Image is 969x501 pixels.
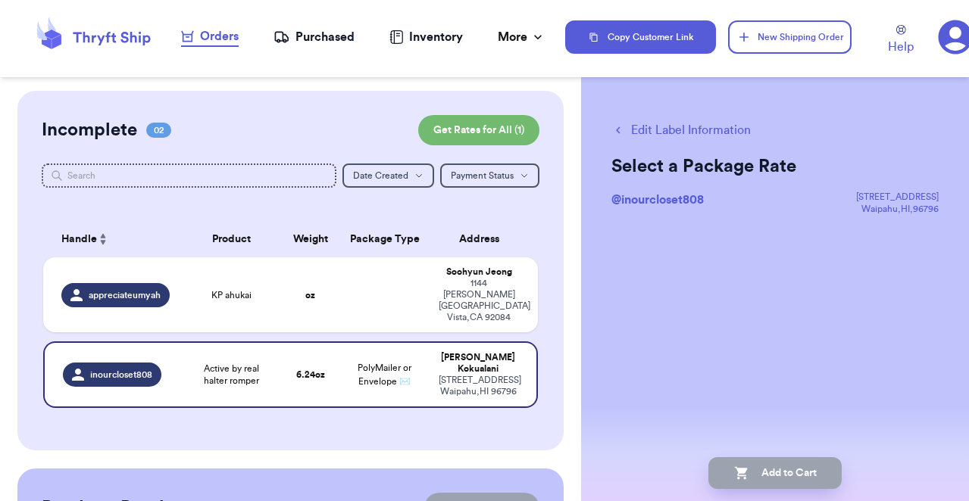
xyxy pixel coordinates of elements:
[296,370,325,379] strong: 6.24 oz
[856,191,939,203] div: [STREET_ADDRESS]
[888,25,914,56] a: Help
[146,123,171,138] span: 02
[439,375,519,397] div: [STREET_ADDRESS] Waipahu , HI 96796
[340,221,430,257] th: Package Type
[42,163,336,188] input: Search
[439,352,519,375] div: [PERSON_NAME] Kokualani
[358,363,411,386] span: PolyMailer or Envelope ✉️
[191,363,272,387] span: Active by real halter romper
[430,221,539,257] th: Address
[342,163,434,188] button: Date Created
[439,266,520,278] div: Soohyun Jeong
[42,118,137,142] h2: Incomplete
[451,171,514,180] span: Payment Status
[611,194,704,206] span: @ inourcloset808
[565,20,716,54] button: Copy Customer Link
[856,203,939,215] div: Waipahu , HI , 96796
[274,28,355,46] a: Purchased
[281,221,340,257] th: Weight
[728,20,852,54] button: New Shipping Order
[353,171,408,180] span: Date Created
[181,27,239,45] div: Orders
[182,221,281,257] th: Product
[611,154,939,179] h2: Select a Package Rate
[611,121,751,139] button: Edit Label Information
[888,38,914,56] span: Help
[181,27,239,47] a: Orders
[708,457,842,489] button: Add to Cart
[439,278,520,323] div: 1144 [PERSON_NAME][GEOGRAPHIC_DATA] Vista , CA 92084
[90,369,152,381] span: inourcloset808
[389,28,463,46] a: Inventory
[418,115,539,145] button: Get Rates for All (1)
[89,289,161,301] span: appreciateumyah
[440,163,539,188] button: Payment Status
[97,230,109,248] button: Sort ascending
[305,291,315,300] strong: oz
[498,28,545,46] div: More
[61,232,97,247] span: Handle
[211,289,252,301] span: KP ahukai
